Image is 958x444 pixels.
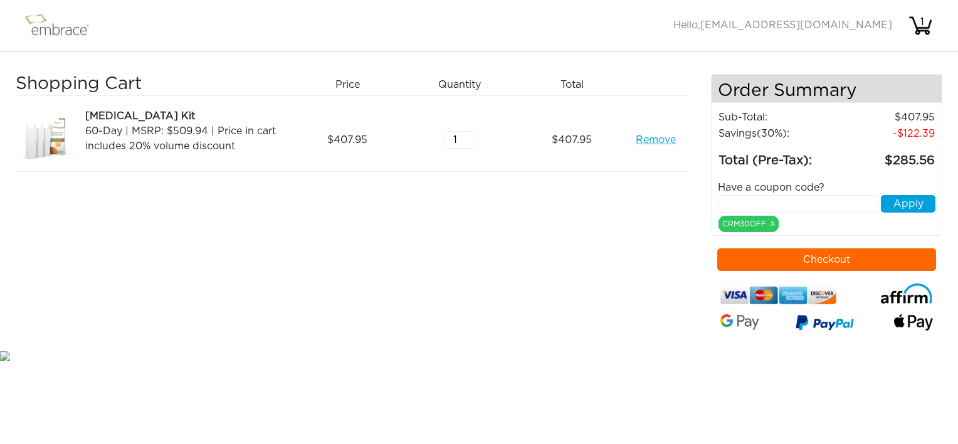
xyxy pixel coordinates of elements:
[712,75,942,103] h4: Order Summary
[85,108,287,124] div: [MEDICAL_DATA] Kit
[700,20,892,30] span: [EMAIL_ADDRESS][DOMAIN_NAME]
[796,312,854,336] img: paypal-v3.png
[881,195,935,213] button: Apply
[718,125,838,142] td: Savings :
[296,74,408,95] div: Price
[708,180,945,195] div: Have a coupon code?
[22,10,103,41] img: logo.png
[552,132,592,147] span: 407.95
[894,314,933,330] img: fullApplePay.png
[718,216,779,232] div: CRM30OFF
[673,20,892,30] span: Hello,
[327,132,367,147] span: 407.95
[771,218,775,229] a: x
[636,132,676,147] a: Remove
[910,14,935,29] div: 1
[520,74,633,95] div: Total
[838,109,935,125] td: 407.95
[908,13,933,38] img: cart
[717,248,937,271] button: Checkout
[16,74,287,95] h3: Shopping Cart
[880,283,933,304] img: affirm-logo.svg
[838,125,935,142] td: 122.39
[908,20,933,30] a: 1
[720,283,837,307] img: credit-cards.png
[838,142,935,171] td: 285.56
[720,314,759,330] img: Google-Pay-Logo.svg
[85,124,287,154] div: 60-Day | MSRP: $509.94 | Price in cart includes 20% volume discount
[16,108,78,171] img: a09f5d18-8da6-11e7-9c79-02e45ca4b85b.jpeg
[438,77,481,92] span: Quantity
[757,129,787,139] span: (30%)
[718,109,838,125] td: Sub-Total:
[718,142,838,171] td: Total (Pre-Tax):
